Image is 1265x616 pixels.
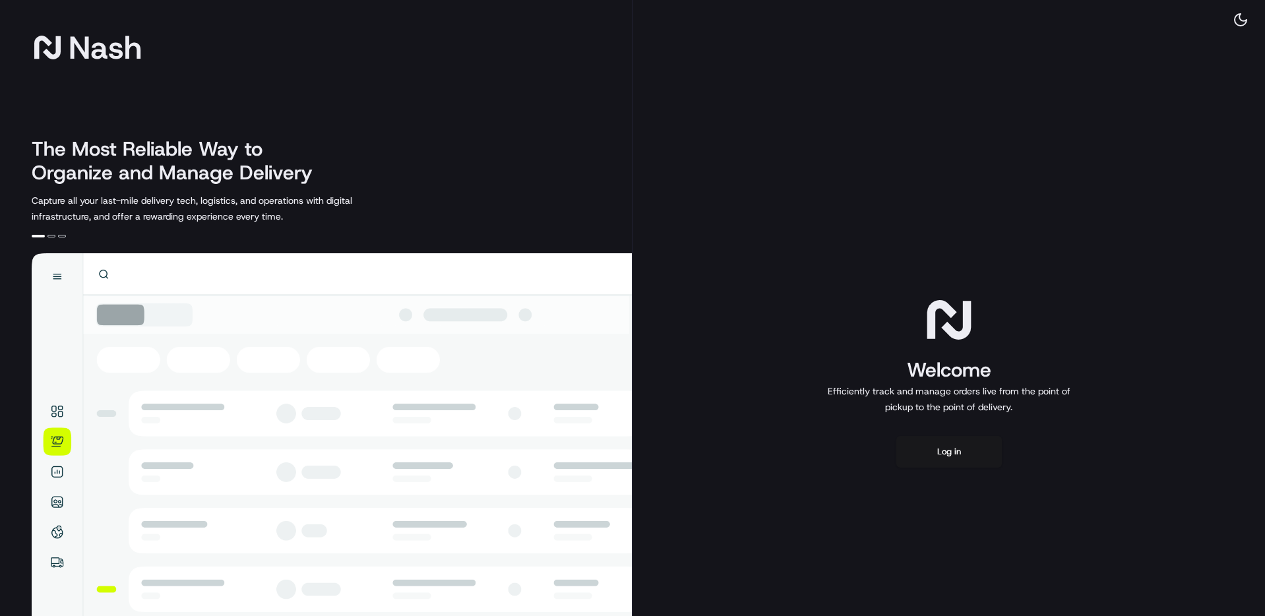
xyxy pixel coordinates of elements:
[32,137,327,185] h2: The Most Reliable Way to Organize and Manage Delivery
[32,193,412,224] p: Capture all your last-mile delivery tech, logistics, and operations with digital infrastructure, ...
[822,357,1076,383] h1: Welcome
[822,383,1076,415] p: Efficiently track and manage orders live from the point of pickup to the point of delivery.
[69,34,142,61] span: Nash
[896,436,1002,468] button: Log in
